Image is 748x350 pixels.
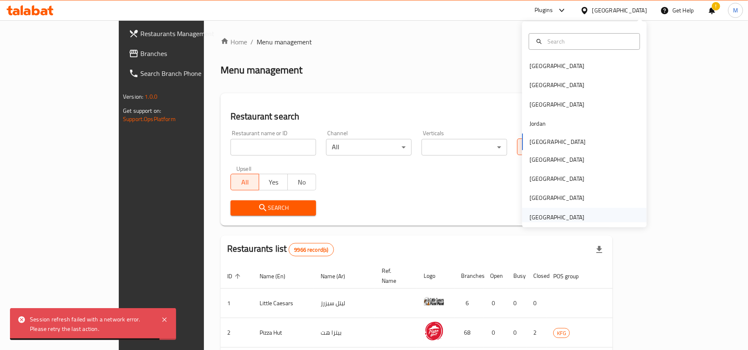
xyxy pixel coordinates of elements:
[122,63,244,83] a: Search Branch Phone
[221,63,302,77] h2: Menu management
[237,203,309,213] span: Search
[589,240,609,260] div: Export file
[527,289,547,318] td: 0
[253,289,314,318] td: Little Caesars
[123,105,161,116] span: Get support on:
[227,271,243,281] span: ID
[231,110,603,123] h2: Restaurant search
[535,5,553,15] div: Plugins
[382,266,407,286] span: Ref. Name
[257,37,312,47] span: Menu management
[262,176,284,188] span: Yes
[517,139,546,155] button: All
[287,174,316,190] button: No
[454,263,483,289] th: Branches
[140,49,237,58] span: Branches
[544,37,635,46] input: Search
[527,318,547,348] td: 2
[530,213,584,222] div: [GEOGRAPHIC_DATA]
[291,176,313,188] span: No
[253,318,314,348] td: Pizza Hut
[231,139,316,156] input: Search for restaurant name or ID..
[521,141,542,153] span: All
[530,193,584,202] div: [GEOGRAPHIC_DATA]
[553,271,589,281] span: POS group
[314,289,375,318] td: ليتل سيزرز
[422,139,507,156] div: ​
[140,29,237,39] span: Restaurants Management
[289,246,333,254] span: 9966 record(s)
[140,68,237,78] span: Search Branch Phone
[123,91,143,102] span: Version:
[234,176,256,188] span: All
[122,44,244,63] a: Branches
[454,289,483,318] td: 6
[530,80,584,90] div: [GEOGRAPHIC_DATA]
[30,315,153,333] div: Session refresh failed with a network error. Please retry the last action.
[507,318,527,348] td: 0
[260,271,296,281] span: Name (En)
[424,291,444,312] img: Little Caesars
[321,271,356,281] span: Name (Ar)
[530,174,584,183] div: [GEOGRAPHIC_DATA]
[733,6,738,15] span: M
[530,119,546,128] div: Jordan
[424,321,444,341] img: Pizza Hut
[326,139,412,156] div: All
[122,24,244,44] a: Restaurants Management
[530,61,584,70] div: [GEOGRAPHIC_DATA]
[259,174,287,190] button: Yes
[123,114,176,124] a: Support.OpsPlatform
[227,243,334,256] h2: Restaurants list
[530,100,584,109] div: [GEOGRAPHIC_DATA]
[483,263,507,289] th: Open
[250,37,253,47] li: /
[314,318,375,348] td: بيتزا هت
[231,174,259,190] button: All
[527,263,547,289] th: Closed
[483,289,507,318] td: 0
[592,6,647,15] div: [GEOGRAPHIC_DATA]
[289,243,334,256] div: Total records count
[145,91,157,102] span: 1.0.0
[530,155,584,164] div: [GEOGRAPHIC_DATA]
[507,289,527,318] td: 0
[236,165,252,171] label: Upsell
[454,318,483,348] td: 68
[231,200,316,216] button: Search
[507,263,527,289] th: Busy
[554,328,569,338] span: KFG
[221,37,613,47] nav: breadcrumb
[417,263,454,289] th: Logo
[483,318,507,348] td: 0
